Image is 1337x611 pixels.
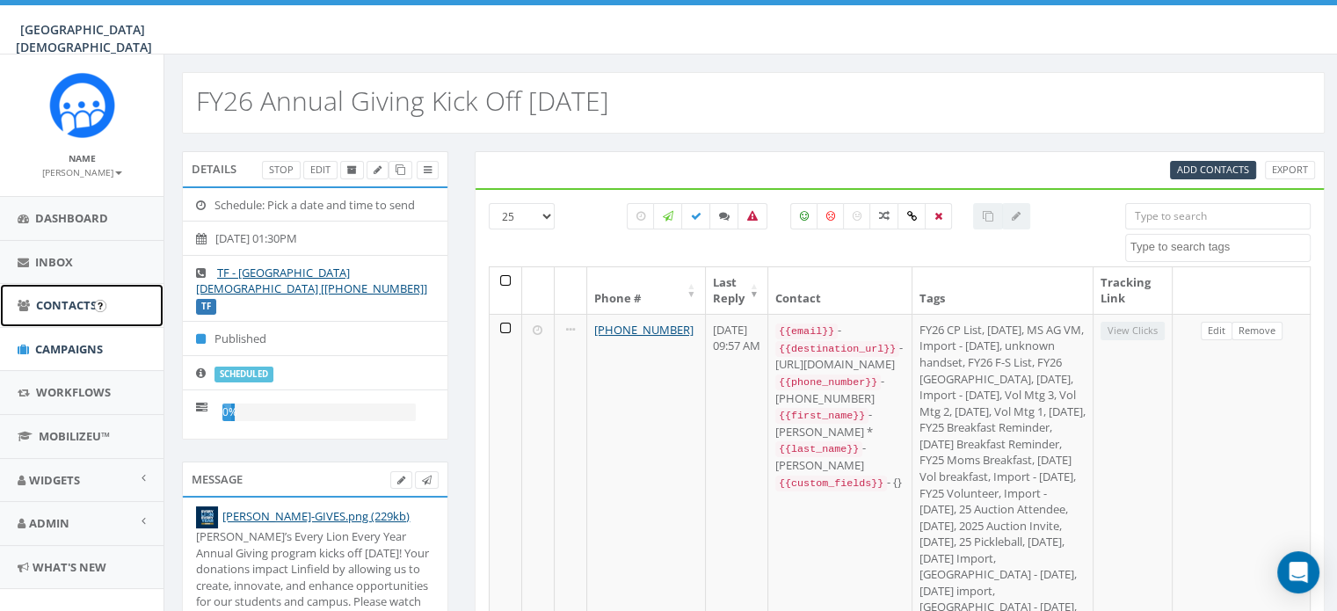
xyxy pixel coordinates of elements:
[196,86,609,115] h2: FY26 Annual Giving Kick Off [DATE]
[35,254,73,270] span: Inbox
[183,188,447,222] li: Schedule: Pick a date and time to send
[775,474,905,491] div: - {}
[39,428,110,444] span: MobilizeU™
[196,299,216,315] label: TF
[196,265,427,297] a: TF - [GEOGRAPHIC_DATA][DEMOGRAPHIC_DATA] [[PHONE_NUMBER]]
[1130,239,1310,255] textarea: Search
[396,163,405,176] span: Clone Campaign
[775,341,899,357] code: {{destination_url}}
[587,267,706,314] th: Phone #: activate to sort column ascending
[706,267,768,314] th: Last Reply: activate to sort column ascending
[738,203,767,229] label: Bounced
[1170,161,1256,179] a: Add Contacts
[42,166,122,178] small: [PERSON_NAME]
[35,341,103,357] span: Campaigns
[36,384,111,400] span: Workflows
[35,210,108,226] span: Dashboard
[627,203,655,229] label: Pending
[1232,322,1283,340] a: Remove
[653,203,683,229] label: Sending
[183,321,447,356] li: Published
[843,203,871,229] label: Neutral
[925,203,952,229] label: Removed
[775,375,881,390] code: {{phone_number}}
[69,152,96,164] small: Name
[222,404,235,421] div: 0%
[790,203,818,229] label: Positive
[397,473,405,486] span: Edit Campaign Body
[897,203,926,229] label: Link Clicked
[869,203,899,229] label: Mixed
[912,267,1094,314] th: Tags
[422,473,432,486] span: Send Test Message
[594,322,694,338] a: [PHONE_NUMBER]
[775,441,862,457] code: {{last_name}}
[222,508,410,524] a: [PERSON_NAME]-GIVES.png (229kb)
[775,339,905,373] div: - [URL][DOMAIN_NAME]
[1265,161,1315,179] a: Export
[1094,267,1173,314] th: Tracking Link
[36,297,97,313] span: Contacts
[775,406,905,440] div: - [PERSON_NAME] *
[775,373,905,406] div: - [PHONE_NUMBER]
[42,164,122,179] a: [PERSON_NAME]
[709,203,739,229] label: Replied
[347,163,357,176] span: Archive Campaign
[196,200,214,211] i: Schedule: Pick a date and time to send
[49,72,115,138] img: Rally_Corp_Icon_1.png
[1201,322,1232,340] a: Edit
[16,21,152,55] span: [GEOGRAPHIC_DATA][DEMOGRAPHIC_DATA]
[775,322,905,339] div: -
[196,333,214,345] i: Published
[262,161,301,179] a: Stop
[29,515,69,531] span: Admin
[1177,163,1249,176] span: CSV files only
[775,440,905,473] div: - [PERSON_NAME]
[303,161,338,179] a: Edit
[681,203,711,229] label: Delivered
[94,300,106,312] input: Submit
[33,559,106,575] span: What's New
[817,203,845,229] label: Negative
[775,476,887,491] code: {{custom_fields}}
[29,472,80,488] span: Widgets
[182,151,448,186] div: Details
[775,408,868,424] code: {{first_name}}
[775,324,838,339] code: {{email}}
[1125,203,1311,229] input: Type to search
[424,163,432,176] span: View Campaign Delivery Statistics
[768,267,912,314] th: Contact
[1177,163,1249,176] span: Add Contacts
[214,367,273,382] label: scheduled
[182,462,448,497] div: Message
[183,221,447,256] li: [DATE] 01:30PM
[1277,551,1319,593] div: Open Intercom Messenger
[374,163,381,176] span: Edit Campaign Title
